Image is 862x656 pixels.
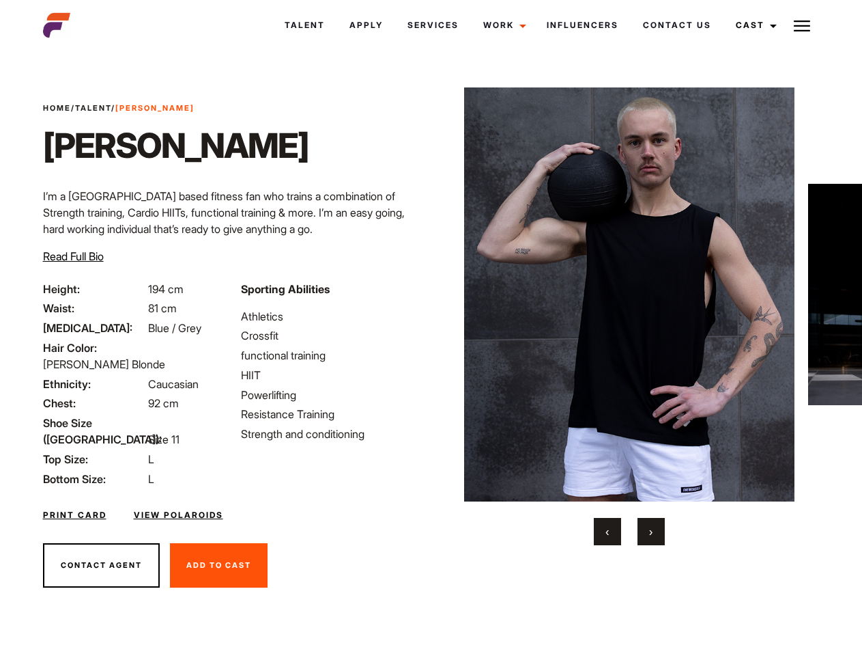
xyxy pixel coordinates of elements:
[241,387,422,403] li: Powerlifting
[43,188,423,237] p: I’m a [GEOGRAPHIC_DATA] based fitness fan who trains a combination of Strength training, Cardio H...
[241,308,422,325] li: Athletics
[43,357,165,371] span: [PERSON_NAME] Blonde
[605,525,609,538] span: Previous
[43,12,70,39] img: cropped-aefm-brand-fav-22-square.png
[272,7,337,44] a: Talent
[148,472,154,486] span: L
[43,340,145,356] span: Hair Color:
[148,452,154,466] span: L
[148,433,179,446] span: Size 11
[43,248,104,264] button: Read Full Bio
[43,320,145,336] span: [MEDICAL_DATA]:
[43,300,145,316] span: Waist:
[43,395,145,411] span: Chest:
[43,415,145,448] span: Shoe Size ([GEOGRAPHIC_DATA]):
[43,451,145,467] span: Top Size:
[43,102,195,114] span: / /
[148,301,177,315] span: 81 cm
[794,18,810,34] img: Burger icon
[241,282,330,296] strong: Sporting Abilities
[148,377,199,391] span: Caucasian
[631,7,723,44] a: Contact Us
[241,406,422,422] li: Resistance Training
[43,543,160,588] button: Contact Agent
[43,281,145,297] span: Height:
[723,7,785,44] a: Cast
[170,543,268,588] button: Add To Cast
[43,376,145,392] span: Ethnicity:
[115,103,195,113] strong: [PERSON_NAME]
[337,7,395,44] a: Apply
[148,321,201,335] span: Blue / Grey
[43,249,104,263] span: Read Full Bio
[241,426,422,442] li: Strength and conditioning
[241,367,422,383] li: HIIT
[148,396,179,410] span: 92 cm
[43,509,106,521] a: Print Card
[241,347,422,364] li: functional training
[395,7,471,44] a: Services
[534,7,631,44] a: Influencers
[134,509,223,521] a: View Polaroids
[43,125,308,166] h1: [PERSON_NAME]
[241,327,422,344] li: Crossfit
[471,7,534,44] a: Work
[186,560,251,570] span: Add To Cast
[43,103,71,113] a: Home
[148,282,184,296] span: 194 cm
[43,471,145,487] span: Bottom Size:
[75,103,111,113] a: Talent
[649,525,652,538] span: Next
